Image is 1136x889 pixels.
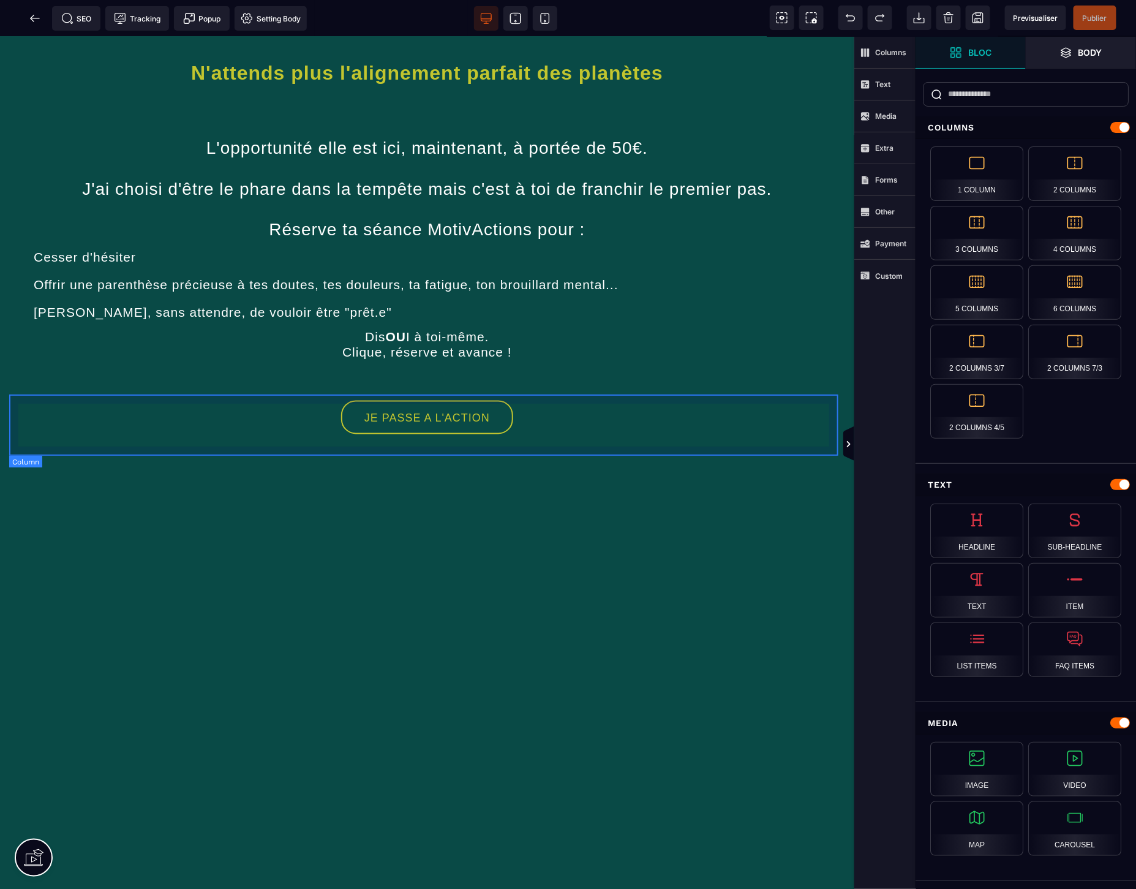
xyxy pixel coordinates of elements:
strong: Custom [875,271,903,281]
div: 5 Columns [930,265,1023,320]
strong: Columns [875,48,906,57]
div: Sub-Headline [1028,504,1121,558]
text: Cesser d'hésiter [31,210,139,232]
div: 3 Columns [930,206,1023,260]
strong: Other [875,207,895,216]
div: Media [916,712,1136,735]
span: Open Blocks [916,37,1026,69]
span: Setting Body [241,12,301,25]
div: Video [1028,742,1121,796]
span: Preview [1005,6,1066,30]
div: Columns [916,116,1136,139]
div: Text [916,474,1136,496]
div: Text [930,563,1023,618]
button: JE PASSE A L'ACTION [341,364,513,398]
div: Headline [930,504,1023,558]
strong: Media [875,112,897,121]
strong: Payment [875,239,906,248]
div: 2 Columns 3/7 [930,325,1023,379]
div: Map [930,801,1023,856]
strong: Body [1078,48,1102,57]
text: [PERSON_NAME], sans attendre, de vouloir être "prêt.e" [31,265,395,287]
div: 2 Columns 4/5 [930,384,1023,439]
span: Previsualiser [1013,13,1058,23]
span: Screenshot [799,6,824,30]
b: OU [386,293,407,308]
h1: N'attends plus l'alignement parfait des planètes [18,18,836,54]
strong: Extra [875,143,893,153]
text: Offrir une parenthèse précieuse à tes doutes, tes douleurs, ta fatigue, ton brouillard mental... [31,238,622,259]
span: SEO [61,12,92,25]
div: FAQ Items [1028,622,1121,677]
div: 4 Columns [1028,206,1121,260]
strong: Bloc [968,48,991,57]
span: Tracking [114,12,160,25]
div: Image [930,742,1023,796]
div: List Items [930,622,1023,677]
text: L'opportunité elle est ici, maintenant, à portée de 50€. J'ai choisi d'être le phare dans la temp... [18,98,836,207]
div: 2 Columns 7/3 [1028,325,1121,379]
div: Item [1028,563,1121,618]
div: 6 Columns [1028,265,1121,320]
strong: Text [875,80,890,89]
div: Carousel [1028,801,1121,856]
text: Dis I à toi-même. Clique, réserve et avance ! [18,290,836,327]
div: 1 Column [930,146,1023,201]
span: Publier [1083,13,1107,23]
span: Open Layer Manager [1026,37,1136,69]
strong: Forms [875,175,898,184]
span: View components [770,6,794,30]
span: Popup [183,12,221,25]
div: 2 Columns [1028,146,1121,201]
